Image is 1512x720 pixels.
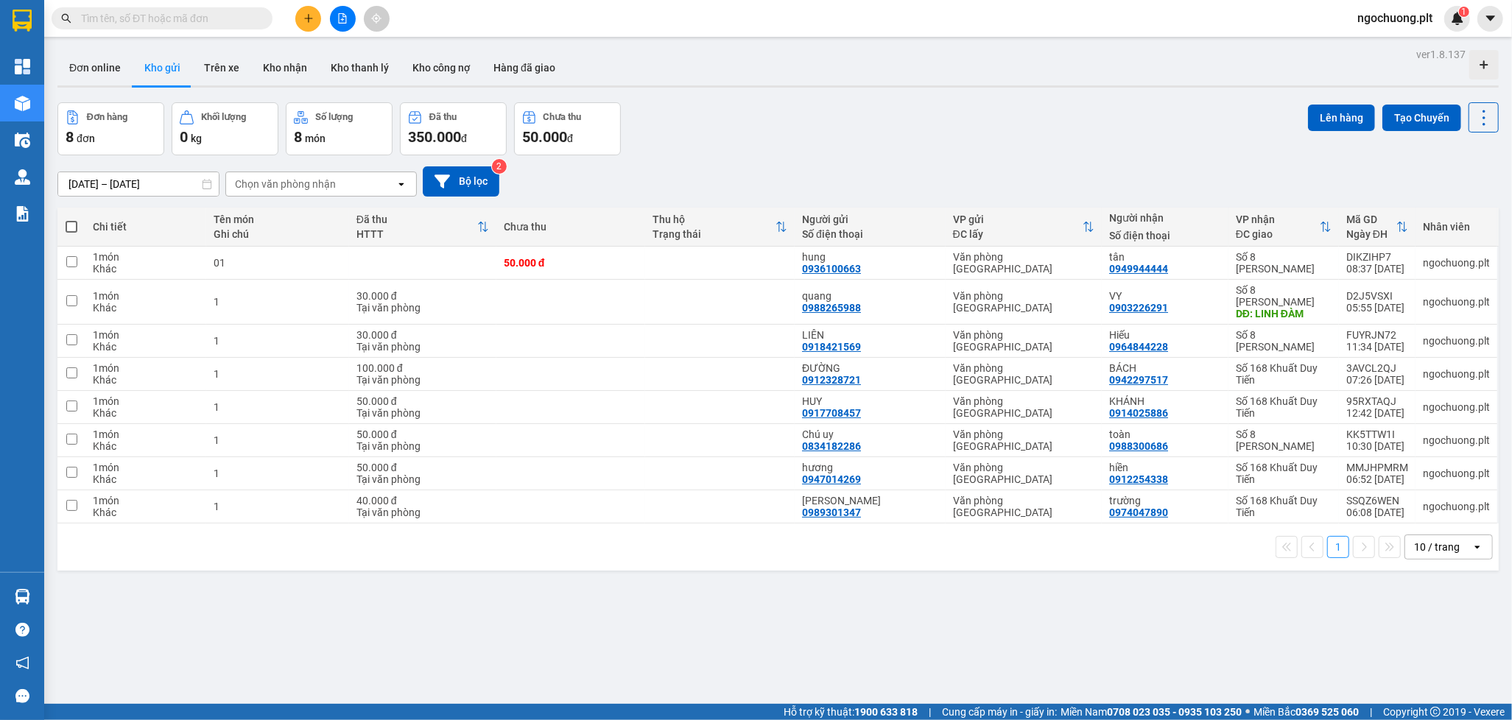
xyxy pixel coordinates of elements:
div: 0917708457 [802,407,861,419]
div: 40.000 đ [356,495,489,507]
th: Toggle SortBy [946,208,1102,247]
div: Văn phòng [GEOGRAPHIC_DATA] [953,395,1094,419]
th: Toggle SortBy [645,208,795,247]
button: file-add [330,6,356,32]
div: Tại văn phòng [356,374,489,386]
div: quang [802,290,938,302]
div: Số 8 [PERSON_NAME] [1236,251,1332,275]
button: Kho nhận [251,50,319,85]
div: 30.000 đ [356,329,489,341]
div: BÁCH [1109,362,1221,374]
div: 1 món [93,362,198,374]
input: Tìm tên, số ĐT hoặc mã đơn [81,10,255,27]
button: Đơn hàng8đơn [57,102,164,155]
div: Số 8 [PERSON_NAME] [1236,329,1332,353]
div: Ghi chú [214,228,342,240]
span: | [929,704,931,720]
div: Đã thu [429,112,457,122]
div: Khác [93,507,198,518]
span: 350.000 [408,128,461,146]
span: món [305,133,326,144]
button: Tạo Chuyến [1382,105,1461,131]
div: hiền [1109,462,1221,473]
div: ngochuong.plt [1423,501,1490,512]
div: 06:52 [DATE] [1346,473,1408,485]
div: 1 [214,434,342,446]
div: 1 món [93,329,198,341]
div: Khác [93,440,198,452]
input: Select a date range. [58,172,219,196]
div: LIÊN [802,329,938,341]
sup: 1 [1459,7,1469,17]
div: 10:30 [DATE] [1346,440,1408,452]
div: ĐC giao [1236,228,1320,240]
span: đ [461,133,467,144]
div: Khác [93,407,198,419]
span: đ [567,133,573,144]
div: 0912254338 [1109,473,1168,485]
img: logo-vxr [13,10,32,32]
div: Trạng thái [653,228,776,240]
div: D2J5VSXI [1346,290,1408,302]
div: Đơn hàng [87,112,127,122]
div: DIKZIHP7 [1346,251,1408,263]
div: Tại văn phòng [356,507,489,518]
button: Đơn online [57,50,133,85]
strong: 0369 525 060 [1295,706,1359,718]
button: Khối lượng0kg [172,102,278,155]
button: caret-down [1477,6,1503,32]
div: 95RXTAQJ [1346,395,1408,407]
div: tân [1109,251,1221,263]
div: 50.000 đ [356,428,489,440]
div: 1 [214,296,342,308]
div: 06:08 [DATE] [1346,507,1408,518]
button: Chưa thu50.000đ [514,102,621,155]
span: Hỗ trợ kỹ thuật: [784,704,918,720]
div: Tên món [214,213,342,225]
div: 3AVCL2QJ [1346,362,1408,374]
div: ngochuong.plt [1423,434,1490,446]
div: 0988300686 [1109,440,1168,452]
div: Hiếu [1109,329,1221,341]
div: Chú uy [802,428,938,440]
div: ngochuong.plt [1423,257,1490,269]
div: SSQZ6WEN [1346,495,1408,507]
div: Chưa thu [504,221,639,233]
span: message [15,689,29,703]
span: question-circle [15,623,29,637]
div: VP nhận [1236,213,1320,225]
div: 1 [214,501,342,512]
div: Số lượng [315,112,353,122]
button: aim [364,6,390,32]
div: 1 món [93,290,198,302]
img: icon-new-feature [1451,12,1464,25]
div: ngochuong.plt [1423,368,1490,380]
div: 1 [214,335,342,347]
div: Văn phòng [GEOGRAPHIC_DATA] [953,428,1094,452]
div: Nhân viên [1423,221,1490,233]
div: Tạo kho hàng mới [1469,50,1499,80]
div: Số 168 Khuất Duy Tiến [1236,495,1332,518]
div: 1 món [93,395,198,407]
img: warehouse-icon [15,169,30,185]
div: hương [802,462,938,473]
div: VY [1109,290,1221,302]
div: Khối lượng [201,112,246,122]
strong: 0708 023 035 - 0935 103 250 [1107,706,1242,718]
div: 0947014269 [802,473,861,485]
div: ĐƯỜNG [802,362,938,374]
span: Miền Bắc [1253,704,1359,720]
button: Đã thu350.000đ [400,102,507,155]
span: notification [15,656,29,670]
div: Văn phòng [GEOGRAPHIC_DATA] [953,362,1094,386]
div: 0949944444 [1109,263,1168,275]
img: solution-icon [15,206,30,222]
div: Số điện thoại [1109,230,1221,241]
div: Chọn văn phòng nhận [235,177,336,191]
button: 1 [1327,536,1349,558]
div: Văn phòng [GEOGRAPHIC_DATA] [953,329,1094,353]
div: Khác [93,341,198,353]
div: 12:42 [DATE] [1346,407,1408,419]
div: Chưa thu [544,112,582,122]
div: Thu hộ [653,213,776,225]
